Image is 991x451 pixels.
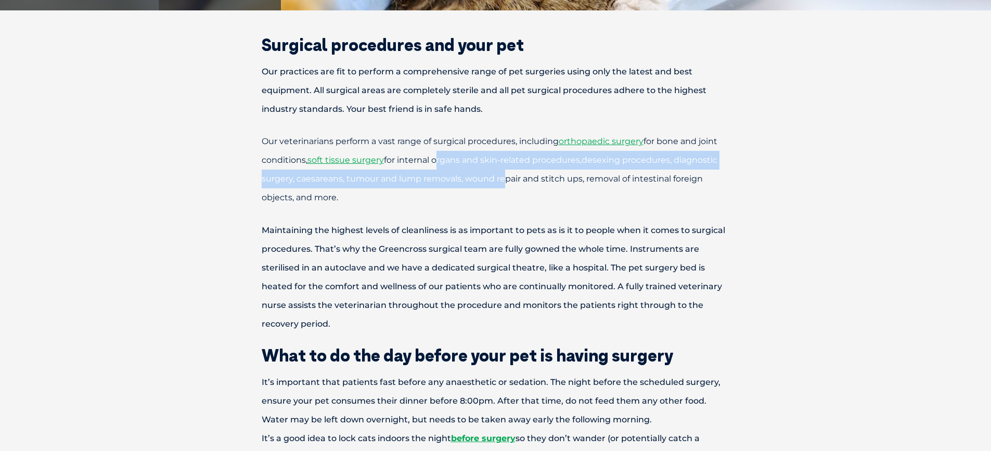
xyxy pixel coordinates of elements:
p: Our practices are fit to perform a comprehensive range of pet surgeries using only the latest and... [225,62,766,119]
a: before surgery [451,433,516,443]
p: Maintaining the highest levels of cleanliness is as important to pets as is it to people when it ... [225,221,766,333]
a: soft tissue surgery [307,155,384,165]
h2: What to do the day before your pet is having surgery [225,347,766,364]
span: desexing procedures, diagnostic surgery, caesareans, tumour and lump removals, wound repair and s... [262,155,717,202]
span: Our veterinarians perform a vast range of surgical procedures [262,136,516,146]
h2: Surgical procedures and your pet [225,36,766,53]
span: for internal organs and skin-related procedures, [384,155,582,165]
a: orthopaedic surgery [559,136,643,146]
span: , including [516,136,559,146]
